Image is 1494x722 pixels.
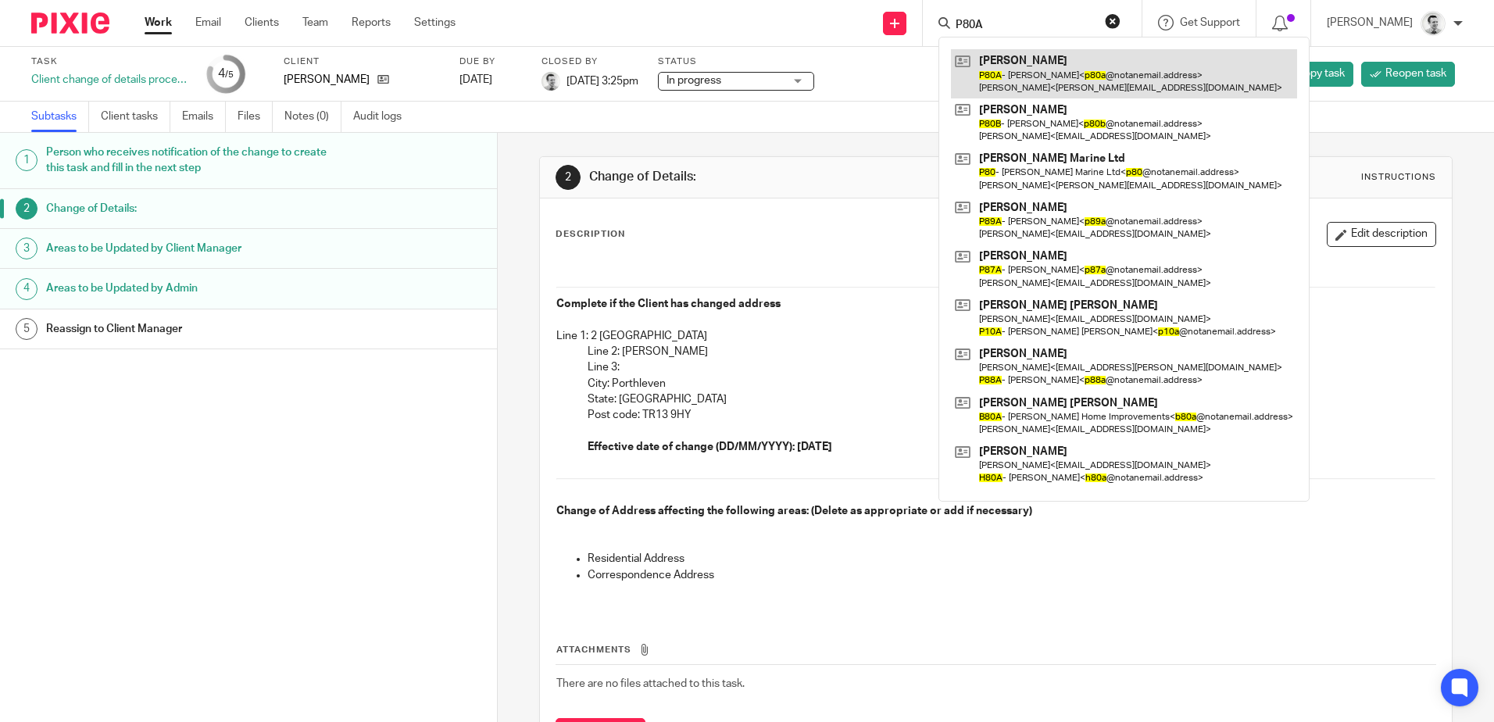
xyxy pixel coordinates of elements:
button: Clear [1105,13,1120,29]
div: 2 [556,165,581,190]
a: Notes (0) [284,102,341,132]
span: Get Support [1180,17,1240,28]
div: 1 [16,149,38,171]
span: Reopen task [1385,66,1446,81]
div: 4 [16,278,38,300]
label: Status [658,55,814,68]
span: In progress [667,75,721,86]
h1: Reassign to Client Manager [46,317,337,341]
a: Copy task [1272,62,1353,87]
img: Pixie [31,13,109,34]
img: Andy_2025.jpg [541,72,560,91]
h1: Areas to be Updated by Admin [46,277,337,300]
div: 4 [218,65,234,83]
span: Copy task [1296,66,1345,81]
a: Files [238,102,273,132]
label: Closed by [541,55,638,68]
h1: Person who receives notification of the change to create this task and fill in the next step [46,141,337,180]
strong: Effective date of change (DD/MM/YYYY): [DATE] [588,441,832,452]
h1: Change of Details: [46,197,337,220]
label: Client [284,55,440,68]
a: Email [195,15,221,30]
div: 5 [16,318,38,340]
label: Due by [459,55,522,68]
p: City: Porthleven [588,376,1435,391]
label: Task [31,55,188,68]
a: Settings [414,15,456,30]
a: Emails [182,102,226,132]
a: Audit logs [353,102,413,132]
small: /5 [225,70,234,79]
div: [DATE] [459,72,522,88]
h1: Change of Details: [589,169,1029,185]
div: 2 [16,198,38,220]
span: There are no files attached to this task. [556,678,745,689]
p: Correspondence Address [588,567,1435,583]
span: [DATE] 3:25pm [567,75,638,86]
a: Client tasks [101,102,170,132]
p: Line 1: 2 [GEOGRAPHIC_DATA] [556,328,1435,344]
a: Work [145,15,172,30]
a: Clients [245,15,279,30]
p: [PERSON_NAME] [1327,15,1413,30]
p: Description [556,228,625,241]
h1: Areas to be Updated by Client Manager [46,237,337,260]
a: Subtasks [31,102,89,132]
p: State: [GEOGRAPHIC_DATA] [588,391,1435,407]
a: Team [302,15,328,30]
p: Residential Address [588,551,1435,567]
p: Post code: TR13 9HY [588,407,1435,423]
p: Line 3: [588,359,1435,375]
a: Reports [352,15,391,30]
a: Reopen task [1361,62,1455,87]
span: Attachments [556,645,631,654]
strong: Change of Address affecting the following areas: (Delete as appropriate or add if necessary) [556,506,1032,516]
input: Search [954,19,1095,33]
p: [PERSON_NAME] [284,72,370,88]
div: 3 [16,238,38,259]
div: Client change of details process [31,72,188,88]
button: Edit description [1327,222,1436,247]
p: Line 2: [PERSON_NAME] [588,344,1435,359]
div: Instructions [1361,171,1436,184]
img: Andy_2025.jpg [1421,11,1446,36]
strong: Complete if the Client has changed address [556,298,781,309]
